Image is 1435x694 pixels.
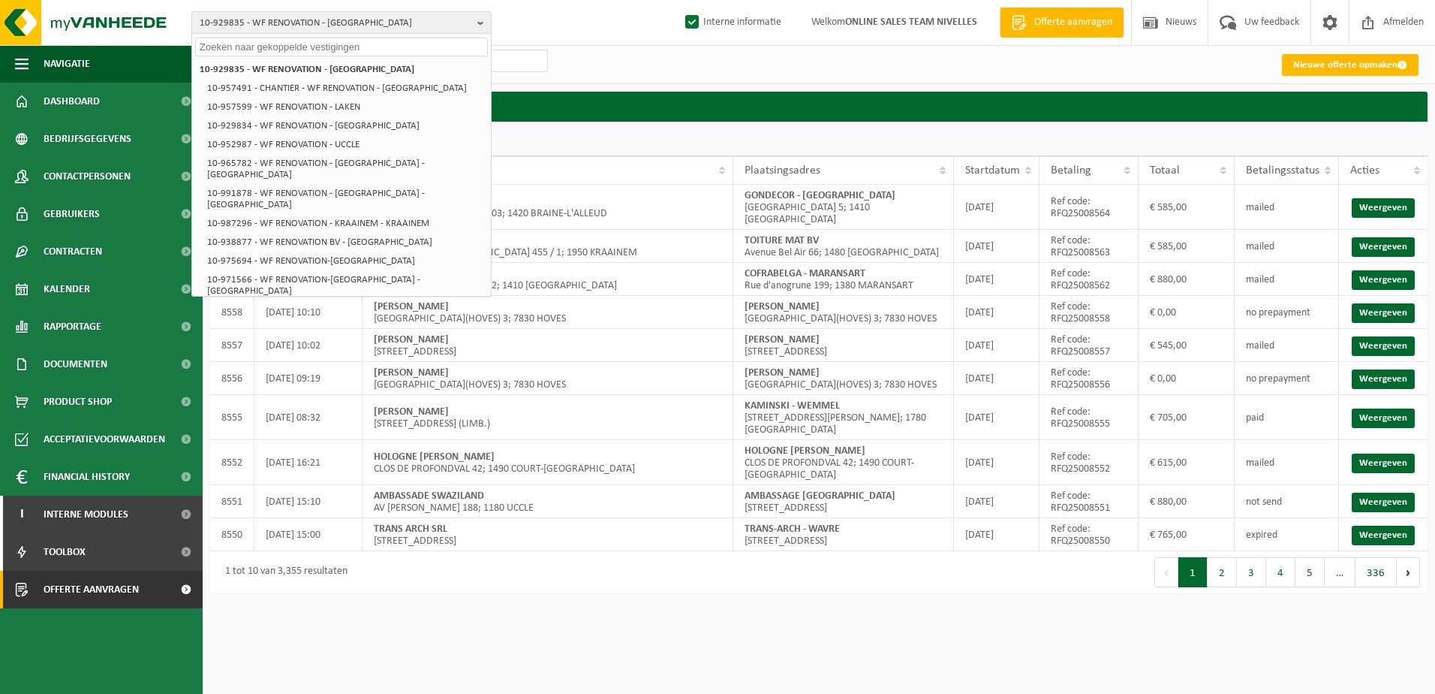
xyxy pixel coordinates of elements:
[1352,303,1415,323] a: Weergeven
[363,518,733,551] td: [STREET_ADDRESS]
[745,367,820,379] strong: [PERSON_NAME]
[1355,557,1397,587] button: 336
[374,367,449,379] strong: [PERSON_NAME]
[1139,395,1235,440] td: € 705,00
[210,296,254,329] td: 8558
[363,485,733,518] td: AV [PERSON_NAME] 188; 1180 UCCLE
[44,120,131,158] span: Bedrijfsgegevens
[44,533,86,571] span: Toolbox
[1139,296,1235,329] td: € 0,00
[1352,526,1415,545] a: Weergeven
[254,440,363,485] td: [DATE] 16:21
[363,230,733,263] td: STEENWEG OP [GEOGRAPHIC_DATA] 455 / 1; 1950 KRAAINEM
[954,329,1039,362] td: [DATE]
[1352,270,1415,290] a: Weergeven
[44,345,107,383] span: Documenten
[363,263,733,296] td: [GEOGRAPHIC_DATA] 2 / 102; 1410 [GEOGRAPHIC_DATA]
[203,116,488,135] li: 10-929834 - WF RENOVATION - [GEOGRAPHIC_DATA]
[254,485,363,518] td: [DATE] 15:10
[254,395,363,440] td: [DATE] 08:32
[191,11,492,34] button: 10-929835 - WF RENOVATION - [GEOGRAPHIC_DATA]
[374,490,484,502] strong: AMBASSADE SWAZILAND
[733,485,954,518] td: [STREET_ADDRESS]
[954,296,1039,329] td: [DATE]
[954,485,1039,518] td: [DATE]
[210,440,254,485] td: 8552
[954,263,1039,296] td: [DATE]
[254,518,363,551] td: [DATE] 15:00
[745,490,895,502] strong: AMBASSAGE [GEOGRAPHIC_DATA]
[203,252,488,270] li: 10-975694 - WF RENOVATION-[GEOGRAPHIC_DATA]
[200,12,471,35] span: 10-929835 - WF RENOVATION - [GEOGRAPHIC_DATA]
[15,496,29,533] span: I
[1352,237,1415,257] a: Weergeven
[210,329,254,362] td: 8557
[733,518,954,551] td: [STREET_ADDRESS]
[965,164,1020,177] span: Startdatum
[1039,362,1138,395] td: Ref code: RFQ25008556
[1352,409,1415,428] a: Weergeven
[1139,485,1235,518] td: € 880,00
[954,230,1039,263] td: [DATE]
[374,334,449,345] strong: [PERSON_NAME]
[1150,164,1180,177] span: Totaal
[1039,395,1138,440] td: Ref code: RFQ25008555
[44,421,165,458] span: Acceptatievoorwaarden
[1208,557,1237,587] button: 2
[733,230,954,263] td: Avenue Bel Air 66; 1480 [GEOGRAPHIC_DATA]
[954,185,1039,230] td: [DATE]
[1039,518,1138,551] td: Ref code: RFQ25008550
[1295,557,1325,587] button: 5
[1246,307,1310,318] span: no prepayment
[954,362,1039,395] td: [DATE]
[1051,164,1091,177] span: Betaling
[1000,8,1124,38] a: Offerte aanvragen
[1352,336,1415,356] a: Weergeven
[1237,557,1266,587] button: 3
[210,362,254,395] td: 8556
[1030,15,1116,30] span: Offerte aanvragen
[745,334,820,345] strong: [PERSON_NAME]
[254,362,363,395] td: [DATE] 09:19
[44,195,100,233] span: Gebruikers
[1154,557,1178,587] button: Previous
[363,296,733,329] td: [GEOGRAPHIC_DATA](HOVES) 3; 7830 HOVES
[1266,557,1295,587] button: 4
[1246,496,1282,508] span: not send
[1039,329,1138,362] td: Ref code: RFQ25008557
[1397,557,1420,587] button: Next
[44,458,130,496] span: Financial History
[1246,530,1277,541] span: expired
[203,214,488,233] li: 10-987296 - WF RENOVATION - KRAAINEM - KRAAINEM
[44,45,90,83] span: Navigatie
[44,571,139,608] span: Offerte aanvragen
[745,190,895,201] strong: GONDECOR - [GEOGRAPHIC_DATA]
[374,524,447,535] strong: TRANS ARCH SRL
[44,496,128,533] span: Interne modules
[203,270,488,300] li: 10-971566 - WF RENOVATION-[GEOGRAPHIC_DATA] - [GEOGRAPHIC_DATA]
[210,485,254,518] td: 8551
[733,263,954,296] td: Rue d'anogrune 199; 1380 MARANSART
[733,329,954,362] td: [STREET_ADDRESS]
[1352,198,1415,218] a: Weergeven
[1246,202,1274,213] span: mailed
[1039,296,1138,329] td: Ref code: RFQ25008558
[1139,185,1235,230] td: € 585,00
[374,301,449,312] strong: [PERSON_NAME]
[1246,241,1274,252] span: mailed
[44,233,102,270] span: Contracten
[1039,230,1138,263] td: Ref code: RFQ25008563
[195,38,488,56] input: Zoeken naar gekoppelde vestigingen
[733,296,954,329] td: [GEOGRAPHIC_DATA](HOVES) 3; 7830 HOVES
[745,164,820,177] span: Plaatsingsadres
[374,406,449,418] strong: [PERSON_NAME]
[254,296,363,329] td: [DATE] 10:10
[733,185,954,230] td: [GEOGRAPHIC_DATA] 5; 1410 [GEOGRAPHIC_DATA]
[1039,440,1138,485] td: Ref code: RFQ25008552
[363,362,733,395] td: [GEOGRAPHIC_DATA](HOVES) 3; 7830 HOVES
[745,524,840,535] strong: TRANS-ARCH - WAVRE
[1139,518,1235,551] td: € 765,00
[210,518,254,551] td: 8550
[733,440,954,485] td: CLOS DE PROFONDVAL 42; 1490 COURT-[GEOGRAPHIC_DATA]
[1352,493,1415,512] a: Weergeven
